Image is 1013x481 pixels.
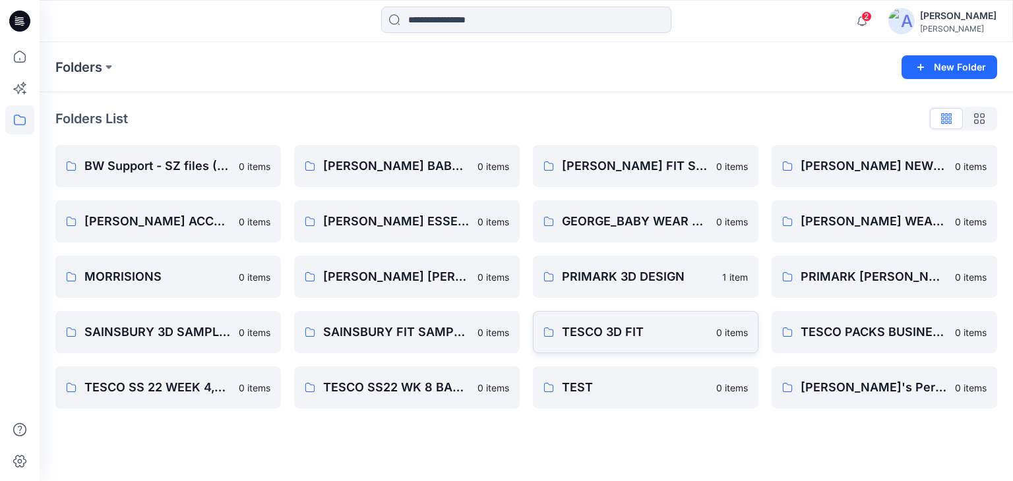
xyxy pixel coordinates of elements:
p: SAINSBURY FIT SAMPLES [323,323,470,341]
p: 0 items [716,215,748,229]
p: 0 items [239,381,270,395]
p: [PERSON_NAME] ESSENTIAL [323,212,470,231]
p: BW Support - SZ files (A6) [84,157,231,175]
a: TESCO SS22 WK 8 BABY EVENT0 items [294,366,520,409]
p: 0 items [477,325,509,339]
a: TESCO SS 22 WEEK 4,6,90 items [55,366,281,409]
a: TEST0 items [533,366,758,409]
span: 2 [861,11,872,22]
p: 0 items [239,325,270,339]
p: 0 items [716,325,748,339]
div: [PERSON_NAME] [920,24,997,34]
p: PRIMARK [PERSON_NAME] [801,268,947,286]
a: [PERSON_NAME] WEAR GIRLS & UNISEX0 items [772,200,997,242]
p: 0 items [955,270,987,284]
p: TESCO SS 22 WEEK 4,6,9 [84,378,231,397]
a: [PERSON_NAME] NEW PRODUCTS0 items [772,145,997,187]
a: Folders [55,58,102,76]
a: [PERSON_NAME] [PERSON_NAME] NEW PRODUCTS0 items [294,256,520,298]
a: [PERSON_NAME] ESSENTIAL0 items [294,200,520,242]
p: [PERSON_NAME]'s Personal Zone [801,378,947,397]
a: PRIMARK 3D DESIGN1 item [533,256,758,298]
p: PRIMARK 3D DESIGN [562,268,714,286]
a: MORRISIONS0 items [55,256,281,298]
a: [PERSON_NAME]'s Personal Zone0 items [772,366,997,409]
a: [PERSON_NAME] FIT SAMPLES0 items [533,145,758,187]
img: avatar [888,8,915,34]
p: SAINSBURY 3D SAMPLES [84,323,231,341]
p: [PERSON_NAME] BABY WEAR GIRLS & UNISEX CONSTRCTION CHANGE [323,157,470,175]
a: GEORGE_BABY WEAR BOYS0 items [533,200,758,242]
p: 0 items [955,325,987,339]
p: 0 items [477,270,509,284]
p: 0 items [955,381,987,395]
p: TESCO 3D FIT [562,323,708,341]
p: [PERSON_NAME] FIT SAMPLES [562,157,708,175]
p: 0 items [239,270,270,284]
p: GEORGE_BABY WEAR BOYS [562,212,708,231]
p: 0 items [477,381,509,395]
p: TESCO PACKS BUSINESS [801,323,947,341]
p: Folders List [55,109,128,128]
p: TESCO SS22 WK 8 BABY EVENT [323,378,470,397]
p: 0 items [477,215,509,229]
a: BW Support - SZ files (A6)0 items [55,145,281,187]
p: [PERSON_NAME] [PERSON_NAME] NEW PRODUCTS [323,268,470,286]
div: [PERSON_NAME] [920,8,997,24]
a: TESCO 3D FIT0 items [533,311,758,353]
a: [PERSON_NAME] ACCESSORIES0 items [55,200,281,242]
a: SAINSBURY FIT SAMPLES0 items [294,311,520,353]
a: PRIMARK [PERSON_NAME]0 items [772,256,997,298]
a: [PERSON_NAME] BABY WEAR GIRLS & UNISEX CONSTRCTION CHANGE0 items [294,145,520,187]
p: TEST [562,378,708,397]
button: New Folder [902,55,997,79]
p: [PERSON_NAME] NEW PRODUCTS [801,157,947,175]
p: 0 items [955,159,987,173]
p: [PERSON_NAME] ACCESSORIES [84,212,231,231]
a: TESCO PACKS BUSINESS0 items [772,311,997,353]
p: MORRISIONS [84,268,231,286]
p: 0 items [477,159,509,173]
p: [PERSON_NAME] WEAR GIRLS & UNISEX [801,212,947,231]
p: 0 items [239,159,270,173]
p: 0 items [955,215,987,229]
p: 1 item [722,270,748,284]
p: 0 items [239,215,270,229]
p: 0 items [716,159,748,173]
a: SAINSBURY 3D SAMPLES0 items [55,311,281,353]
p: 0 items [716,381,748,395]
